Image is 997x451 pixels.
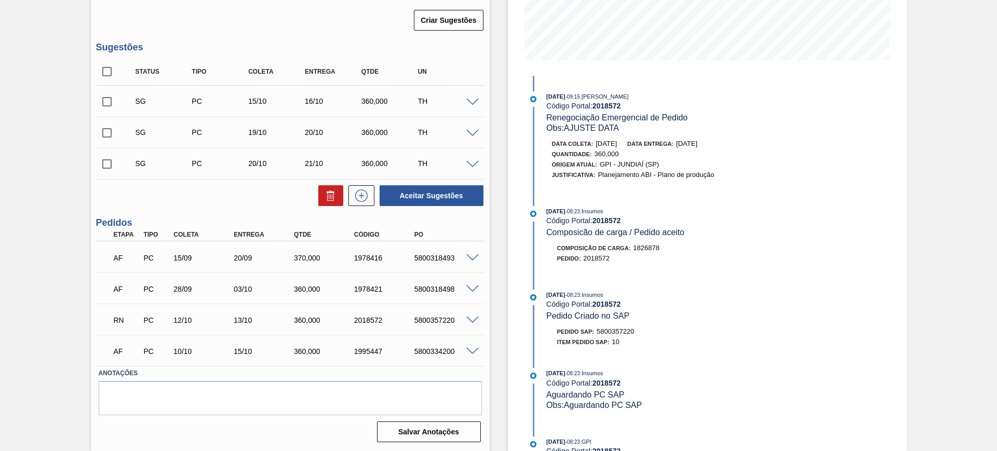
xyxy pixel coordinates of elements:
[141,285,172,293] div: Pedido de Compra
[676,140,697,147] span: [DATE]
[313,185,343,206] div: Excluir Sugestões
[246,159,308,168] div: 20/10/2025
[171,347,238,356] div: 10/10/2025
[580,439,591,445] span: : GPI
[302,159,365,168] div: 21/10/2025
[412,347,479,356] div: 5800334200
[114,285,140,293] p: AF
[530,96,536,102] img: atual
[171,231,238,238] div: Coleta
[133,128,196,136] div: Sugestão Criada
[343,185,374,206] div: Nova sugestão
[546,379,793,387] div: Código Portal:
[111,278,142,300] div: Aguardando Faturamento
[600,160,659,168] span: GPI - JUNDIAÍ (SP)
[231,231,299,238] div: Entrega
[189,128,252,136] div: Pedido de Compra
[592,379,621,387] strong: 2018572
[595,150,619,158] span: 360,000
[546,93,565,100] span: [DATE]
[231,316,299,324] div: 13/10/2025
[291,254,359,262] div: 370,000
[141,231,172,238] div: Tipo
[546,216,793,225] div: Código Portal:
[246,128,308,136] div: 19/10/2025
[412,285,479,293] div: 5800318498
[546,370,565,376] span: [DATE]
[414,10,483,31] button: Criar Sugestões
[352,285,419,293] div: 1978421
[291,285,359,293] div: 360,000
[565,292,580,298] span: - 08:23
[171,254,238,262] div: 15/09/2025
[380,185,483,206] button: Aceitar Sugestões
[546,390,624,399] span: Aguardando PC SAP
[546,228,684,237] span: Composicão de carga / Pedido aceito
[114,254,140,262] p: AF
[302,97,365,105] div: 16/10/2025
[352,347,419,356] div: 1995447
[633,244,659,252] span: 1826878
[141,316,172,324] div: Pedido de Compra
[580,370,603,376] span: : Insumos
[415,68,478,75] div: UN
[377,421,481,442] button: Salvar Anotações
[583,254,610,262] span: 2018572
[552,161,597,168] span: Origem Atual:
[133,159,196,168] div: Sugestão Criada
[231,285,299,293] div: 03/10/2025
[141,347,172,356] div: Pedido de Compra
[557,245,631,251] span: Composição de Carga :
[246,68,308,75] div: Coleta
[359,68,422,75] div: Qtde
[565,209,580,214] span: - 08:23
[580,292,603,298] span: : Insumos
[111,247,142,269] div: Aguardando Faturamento
[546,124,619,132] span: Obs: AJUSTE DATA
[352,316,419,324] div: 2018572
[99,366,482,381] label: Anotações
[231,347,299,356] div: 15/10/2025
[552,141,594,147] span: Data coleta:
[565,371,580,376] span: - 08:23
[189,68,252,75] div: Tipo
[111,231,142,238] div: Etapa
[114,347,140,356] p: AF
[557,329,595,335] span: Pedido SAP:
[415,9,484,32] div: Criar Sugestões
[596,140,617,147] span: [DATE]
[412,231,479,238] div: PO
[189,97,252,105] div: Pedido de Compra
[530,441,536,447] img: atual
[552,151,592,157] span: Quantidade :
[546,208,565,214] span: [DATE]
[291,231,359,238] div: Qtde
[597,327,634,335] span: 5800357220
[415,159,478,168] div: TH
[141,254,172,262] div: Pedido de Compra
[302,68,365,75] div: Entrega
[352,254,419,262] div: 1978416
[552,172,596,178] span: Justificativa:
[592,102,621,110] strong: 2018572
[530,211,536,217] img: atual
[557,339,610,345] span: Item pedido SAP:
[291,347,359,356] div: 360,000
[359,159,422,168] div: 360,000
[374,184,484,207] div: Aceitar Sugestões
[133,97,196,105] div: Sugestão Criada
[231,254,299,262] div: 20/09/2025
[592,300,621,308] strong: 2018572
[133,68,196,75] div: Status
[530,294,536,300] img: atual
[546,292,565,298] span: [DATE]
[592,216,621,225] strong: 2018572
[546,401,642,409] span: Obs: Aguardando PC SAP
[546,113,688,122] span: Renegociação Emergencial de Pedido
[546,102,793,110] div: Código Portal:
[359,97,422,105] div: 360,000
[415,97,478,105] div: TH
[96,217,484,228] h3: Pedidos
[612,338,619,346] span: 10
[246,97,308,105] div: 15/10/2025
